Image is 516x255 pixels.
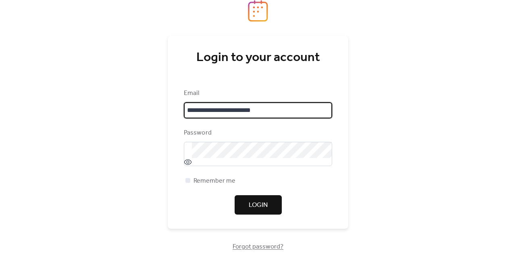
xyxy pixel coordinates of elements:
[184,89,331,98] div: Email
[235,195,282,215] button: Login
[184,50,332,66] div: Login to your account
[233,244,283,249] a: Forgot password?
[233,242,283,252] span: Forgot password?
[193,176,235,186] span: Remember me
[249,200,268,210] span: Login
[184,128,331,138] div: Password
